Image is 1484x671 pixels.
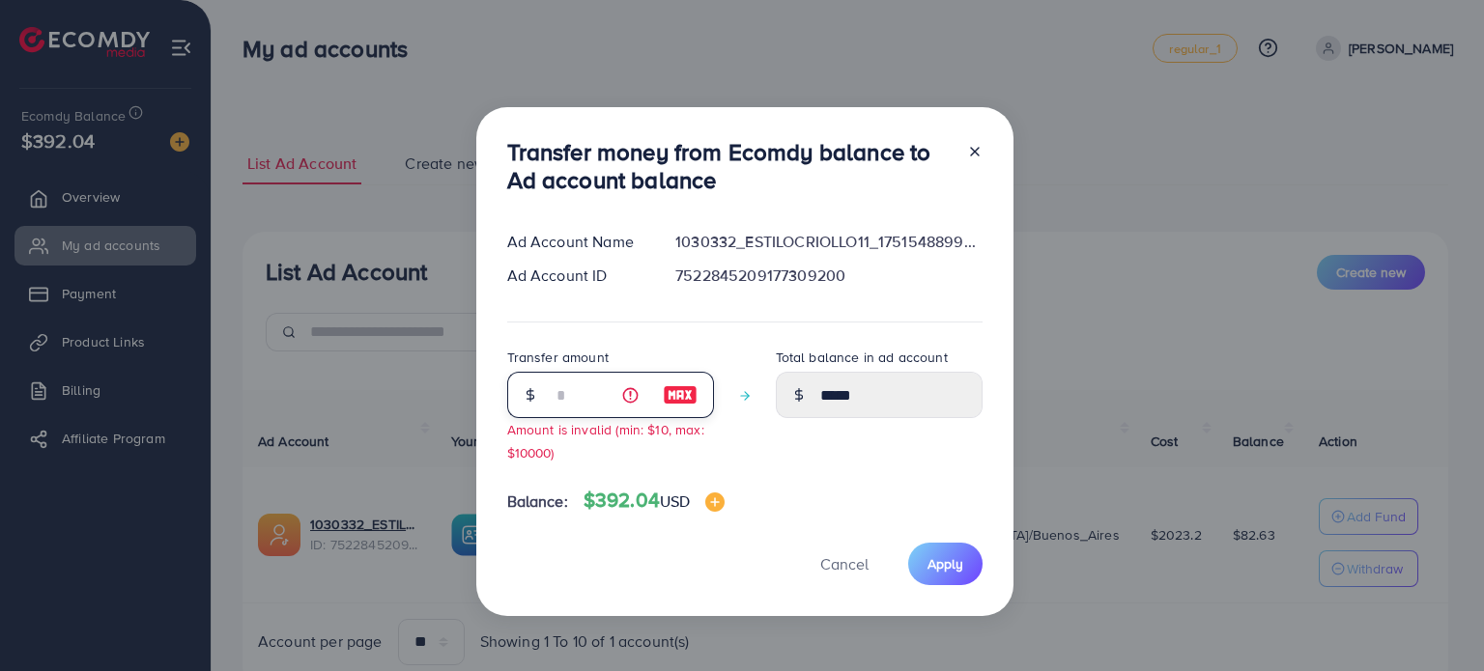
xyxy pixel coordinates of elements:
span: Cancel [820,553,869,574]
small: Amount is invalid (min: $10, max: $10000) [507,420,704,461]
img: image [663,383,698,406]
button: Cancel [796,543,893,584]
label: Transfer amount [507,348,609,367]
h4: $392.04 [584,489,726,513]
span: Balance: [507,490,568,513]
div: 1030332_ESTILOCRIOLLO11_1751548899317 [660,231,997,253]
span: Apply [927,554,963,573]
div: Ad Account Name [492,231,661,253]
iframe: Chat [1402,584,1470,657]
h3: Transfer money from Ecomdy balance to Ad account balance [507,138,952,194]
span: USD [660,490,690,512]
button: Apply [908,543,983,584]
div: Ad Account ID [492,265,661,287]
div: 7522845209177309200 [660,265,997,287]
label: Total balance in ad account [776,348,948,367]
img: image [705,492,725,512]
